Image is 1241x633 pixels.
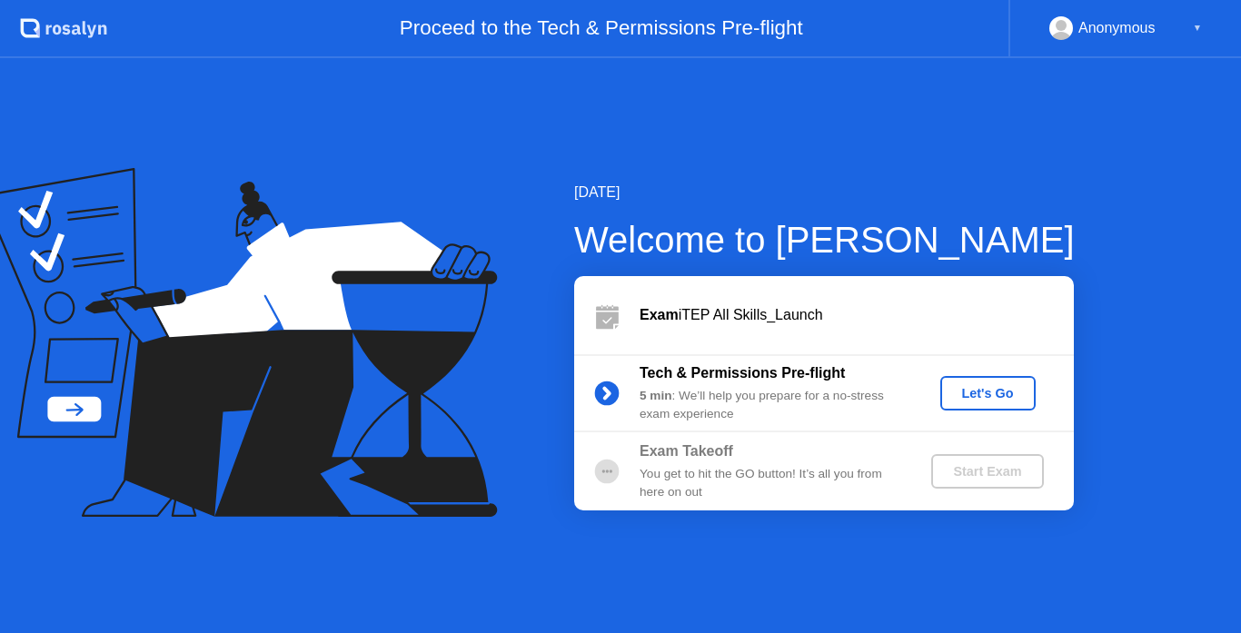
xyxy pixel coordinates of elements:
[640,304,1074,326] div: iTEP All Skills_Launch
[1078,16,1156,40] div: Anonymous
[1193,16,1202,40] div: ▼
[938,464,1036,479] div: Start Exam
[640,365,845,381] b: Tech & Permissions Pre-flight
[640,389,672,402] b: 5 min
[640,443,733,459] b: Exam Takeoff
[948,386,1028,401] div: Let's Go
[574,213,1075,267] div: Welcome to [PERSON_NAME]
[640,307,679,322] b: Exam
[931,454,1043,489] button: Start Exam
[574,182,1075,203] div: [DATE]
[640,387,901,424] div: : We’ll help you prepare for a no-stress exam experience
[640,465,901,502] div: You get to hit the GO button! It’s all you from here on out
[940,376,1036,410] button: Let's Go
